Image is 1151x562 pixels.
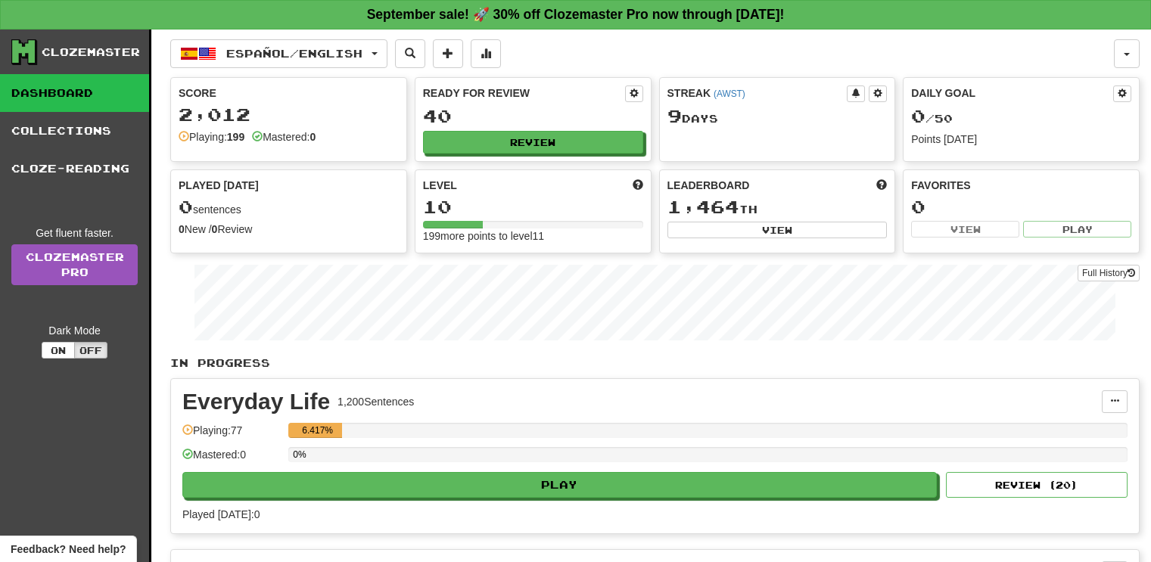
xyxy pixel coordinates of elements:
div: Favorites [911,178,1131,193]
a: (AWST) [714,88,745,99]
span: Played [DATE]: 0 [182,508,260,520]
div: Get fluent faster. [11,225,138,241]
div: Mastered: 0 [182,447,281,472]
span: Score more points to level up [633,178,643,193]
div: Score [179,85,399,101]
button: On [42,342,75,359]
span: / 50 [911,112,953,125]
div: 40 [423,107,643,126]
span: Leaderboard [667,178,750,193]
span: Level [423,178,457,193]
div: 0 [911,197,1131,216]
p: In Progress [170,356,1140,371]
div: 1,200 Sentences [338,394,414,409]
span: Played [DATE] [179,178,259,193]
span: This week in points, UTC [876,178,887,193]
span: Español / English [226,47,362,60]
button: View [911,221,1019,238]
strong: 199 [227,131,244,143]
div: 6.417% [293,423,342,438]
div: Dark Mode [11,323,138,338]
button: Off [74,342,107,359]
div: Ready for Review [423,85,625,101]
div: 10 [423,197,643,216]
span: 0 [911,105,925,126]
div: Streak [667,85,848,101]
strong: 0 [310,131,316,143]
button: Search sentences [395,39,425,68]
strong: 0 [212,223,218,235]
strong: 0 [179,223,185,235]
button: Full History [1078,265,1140,281]
div: Everyday Life [182,390,330,413]
a: ClozemasterPro [11,244,138,285]
div: Daily Goal [911,85,1113,102]
button: Español/English [170,39,387,68]
div: Playing: [179,129,244,144]
div: 199 more points to level 11 [423,228,643,244]
button: View [667,222,888,238]
button: More stats [471,39,501,68]
div: Clozemaster [42,45,140,60]
span: 9 [667,105,682,126]
div: Mastered: [252,129,316,144]
button: Play [182,472,937,498]
button: Play [1023,221,1131,238]
span: 0 [179,196,193,217]
div: New / Review [179,222,399,237]
span: Open feedback widget [11,542,126,557]
div: sentences [179,197,399,217]
strong: September sale! 🚀 30% off Clozemaster Pro now through [DATE]! [367,7,785,22]
div: 2,012 [179,105,399,124]
button: Review [423,131,643,154]
div: th [667,197,888,217]
span: 1,464 [667,196,739,217]
div: Points [DATE] [911,132,1131,147]
div: Playing: 77 [182,423,281,448]
button: Add sentence to collection [433,39,463,68]
button: Review (20) [946,472,1128,498]
div: Day s [667,107,888,126]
